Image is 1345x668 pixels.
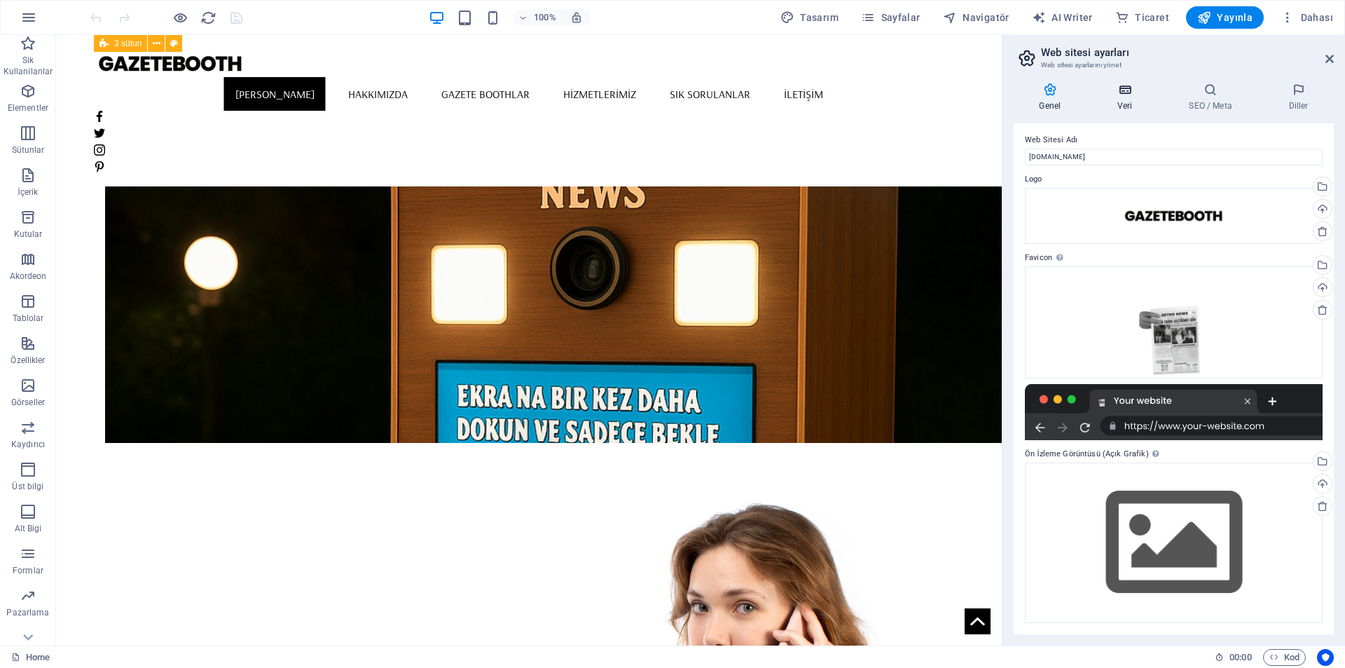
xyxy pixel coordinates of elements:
[1317,649,1334,666] button: Usercentrics
[11,649,50,666] a: Seçimi iptal etmek için tıkla. Sayfaları açmak için çift tıkla
[534,9,556,26] h6: 100%
[200,9,216,26] button: reload
[1025,132,1323,149] label: Web Sitesi Adı
[14,229,43,240] p: Kutular
[1269,649,1299,666] span: Kod
[570,11,583,24] i: Yeniden boyutlandırmada yakınlaştırma düzeyini seçilen cihaza uyacak şekilde otomatik olarak ayarla.
[18,186,38,198] p: İçerik
[8,102,48,114] p: Elementler
[1025,250,1323,266] label: Favicon
[11,355,45,366] p: Özellikler
[861,11,920,25] span: Sayfalar
[943,11,1009,25] span: Navigatör
[1186,6,1264,29] button: Yayınla
[855,6,926,29] button: Sayfalar
[13,565,43,576] p: Formlar
[1025,463,1323,623] div: Dosya yöneticisinden, stok fotoğraflardan dosyalar seçin veya dosya(lar) yükleyin
[114,39,142,48] span: 3 sütun
[1197,11,1253,25] span: Yayınla
[513,9,563,26] button: 100%
[1026,6,1098,29] button: AI Writer
[1215,649,1252,666] h6: Oturum süresi
[1115,11,1169,25] span: Ticaret
[937,6,1015,29] button: Navigatör
[172,9,188,26] button: Ön izleme modundan çıkıp düzenlemeye devam etmek için buraya tıklayın
[12,481,43,492] p: Üst bilgi
[6,607,49,618] p: Pazarlama
[1032,11,1093,25] span: AI Writer
[1041,59,1306,71] h3: Web sitesi ayarlarını yönet
[775,6,844,29] button: Tasarım
[1281,11,1333,25] span: Dahası
[1025,446,1323,463] label: Ön İzleme Görüntüsü (Açık Grafik)
[12,144,45,156] p: Sütunlar
[200,10,216,26] i: Sayfayı yeniden yükleyin
[1263,83,1334,112] h4: Diller
[775,6,844,29] div: Tasarım (Ctrl+Alt+Y)
[13,313,44,324] p: Tablolar
[10,271,47,282] p: Akordeon
[11,397,45,408] p: Görseller
[15,523,42,534] p: Alt Bigi
[1110,6,1175,29] button: Ticaret
[11,439,45,450] p: Kaydırıcı
[1229,649,1251,666] span: 00 00
[1275,6,1339,29] button: Dahası
[1092,83,1164,112] h4: Veri
[1025,266,1323,379] div: ChatGPTImage3Eki202504_40_58-pZpqlUeYMrOSteBWLmi2NQ-x9SRnt-edZS6wFgVy9-sKg.png
[780,11,839,25] span: Tasarım
[1239,652,1241,662] span: :
[1263,649,1306,666] button: Kod
[1164,83,1263,112] h4: SEO / Meta
[1014,83,1092,112] h4: Genel
[1025,149,1323,165] input: Adı...
[1025,171,1323,188] label: Logo
[1025,188,1323,244] div: Logo--mYwoFY6lkYClme7NfYCvQ.png
[1041,46,1334,59] h2: Web sitesi ayarları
